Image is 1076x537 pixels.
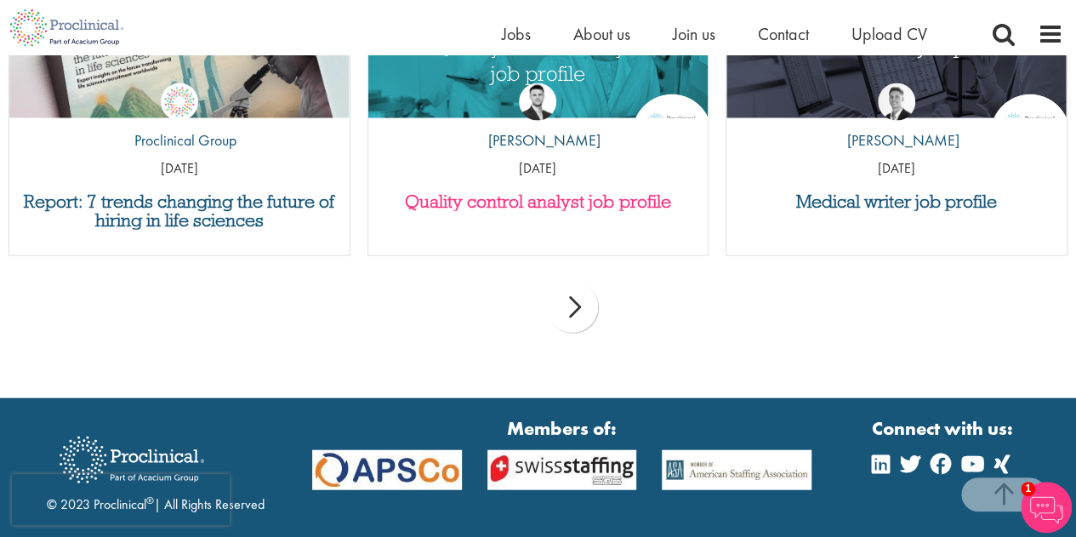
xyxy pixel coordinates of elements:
img: George Watson [878,83,915,121]
a: Proclinical Group Proclinical Group [122,83,236,160]
strong: Connect with us: [872,415,1016,442]
img: APSCo [299,450,475,490]
img: Proclinical Group [161,83,198,121]
p: [DATE] [726,159,1067,179]
a: Jobs [502,23,531,45]
img: Joshua Godden [519,83,556,121]
img: Chatbot [1021,482,1072,533]
a: Upload CV [851,23,927,45]
a: George Watson [PERSON_NAME] [834,83,959,160]
strong: Members of: [312,415,812,442]
iframe: reCAPTCHA [12,474,230,525]
a: Report: 7 trends changing the future of hiring in life sciences [18,192,341,230]
a: Medical writer job profile [735,192,1058,211]
a: Quality control analyst job profile [377,192,700,211]
p: [DATE] [368,159,709,179]
a: Contact [758,23,809,45]
a: Join us [673,23,715,45]
img: Proclinical Recruitment [47,425,217,495]
p: [DATE] [9,159,350,179]
p: [PERSON_NAME] [834,129,959,151]
img: APSCo [649,450,824,490]
div: © 2023 Proclinical | All Rights Reserved [47,424,265,515]
div: next [547,282,598,333]
span: 1 [1021,482,1035,496]
a: Joshua Godden [PERSON_NAME] [475,83,601,160]
img: APSCo [475,450,650,490]
a: About us [573,23,630,45]
p: [PERSON_NAME] [475,129,601,151]
p: Proclinical Group [122,129,236,151]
